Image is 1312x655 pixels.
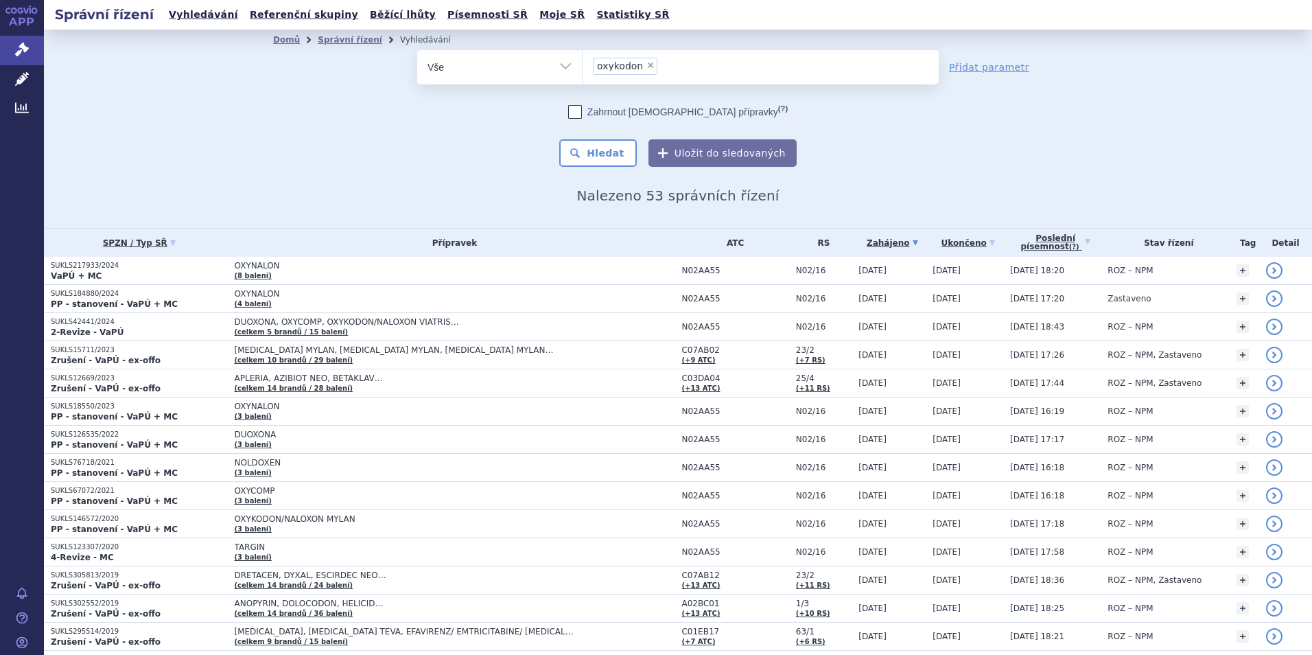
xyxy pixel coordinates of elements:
a: (3 balení) [235,469,272,476]
span: A02BC01 [681,599,788,608]
a: detail [1266,516,1282,532]
span: N02/16 [796,266,852,275]
th: Tag [1230,229,1259,257]
strong: PP - stanovení - VaPÚ + MC [51,468,178,478]
a: (+13 ATC) [681,610,720,617]
span: [DATE] [858,604,887,613]
span: [DATE] [858,632,887,641]
a: + [1237,264,1249,277]
a: (3 balení) [235,413,272,420]
strong: PP - stanovení - VaPÚ + MC [51,299,178,309]
a: (+13 ATC) [681,582,720,589]
span: N02AA55 [681,322,788,332]
span: [DATE] 17:26 [1010,350,1064,360]
strong: VaPÚ + MC [51,271,102,281]
a: + [1237,602,1249,614]
span: [MEDICAL_DATA], [MEDICAL_DATA] TEVA, EFAVIRENZ/ EMTRICITABINE/ [MEDICAL_DATA] DISOPROXIL TEVA… [235,627,578,636]
span: 23/2 [796,571,852,580]
th: Detail [1259,229,1312,257]
span: OXYNALON [235,261,578,271]
span: N02AA55 [681,547,788,557]
span: [DATE] 17:18 [1010,519,1064,529]
span: [DATE] [933,266,961,275]
strong: PP - stanovení - VaPÚ + MC [51,412,178,422]
span: [DATE] [858,547,887,557]
abbr: (?) [1069,243,1079,251]
span: [DATE] 17:44 [1010,378,1064,388]
span: 25/4 [796,374,852,383]
span: N02/16 [796,491,852,501]
a: (3 balení) [235,553,272,561]
span: [DATE] [858,350,887,360]
span: N02AA55 [681,435,788,444]
a: (+10 RS) [796,610,830,617]
span: [DATE] 17:20 [1010,294,1064,303]
span: C03DA04 [681,374,788,383]
span: N02/16 [796,435,852,444]
span: ROZ – NPM [1108,463,1153,472]
span: N02/16 [796,519,852,529]
span: ROZ – NPM, Zastaveno [1108,350,1202,360]
a: (celkem 14 brandů / 24 balení) [235,582,353,589]
span: [DATE] [933,463,961,472]
strong: Zrušení - VaPÚ - ex-offo [51,609,161,619]
span: [DATE] [858,294,887,303]
span: [DATE] 18:21 [1010,632,1064,641]
strong: 2-Revize - VaPÚ [51,327,124,337]
span: N02/16 [796,406,852,416]
a: + [1237,574,1249,586]
strong: PP - stanovení - VaPÚ + MC [51,440,178,450]
a: SPZN / Typ SŘ [51,233,228,253]
a: detail [1266,347,1282,363]
button: Uložit do sledovaných [648,139,797,167]
span: APLERIA, AZIBIOT NEO, BETAKLAV… [235,374,578,383]
span: [DATE] [858,575,887,585]
p: SUKLS302552/2019 [51,599,228,608]
span: [DATE] [933,519,961,529]
th: ATC [675,229,788,257]
span: [DATE] [858,435,887,444]
strong: Zrušení - VaPÚ - ex-offo [51,384,161,393]
a: (+13 ATC) [681,384,720,392]
a: (+11 RS) [796,384,830,392]
span: ROZ – NPM [1108,266,1153,275]
span: 23/2 [796,345,852,355]
p: SUKLS146572/2020 [51,514,228,524]
span: DUOXONA [235,430,578,439]
span: [DATE] [858,406,887,416]
a: (4 balení) [235,300,272,308]
a: detail [1266,459,1282,476]
span: OXYKODON/NALOXON MYLAN [235,514,578,524]
p: SUKLS295514/2019 [51,627,228,636]
p: SUKLS42441/2024 [51,317,228,327]
a: detail [1266,600,1282,617]
a: (celkem 14 brandů / 36 balení) [235,610,353,617]
strong: Zrušení - VaPÚ - ex-offo [51,637,161,647]
a: + [1237,490,1249,502]
span: [DATE] 18:43 [1010,322,1064,332]
span: × [646,61,655,69]
p: SUKLS15711/2023 [51,345,228,355]
p: SUKLS76718/2021 [51,458,228,468]
a: Referenční skupiny [246,5,362,24]
p: SUKLS305813/2019 [51,571,228,580]
span: 63/1 [796,627,852,636]
a: + [1237,292,1249,305]
a: detail [1266,487,1282,504]
a: detail [1266,262,1282,279]
strong: 4-Revize - MC [51,553,114,562]
a: Statistiky SŘ [592,5,673,24]
span: ROZ – NPM [1108,519,1153,529]
span: [DATE] 18:25 [1010,604,1064,613]
a: detail [1266,628,1282,645]
a: + [1237,377,1249,389]
a: (3 balení) [235,497,272,505]
label: Zahrnout [DEMOGRAPHIC_DATA] přípravky [568,105,788,119]
span: ANOPYRIN, DOLOCODON, HELICID… [235,599,578,608]
a: Domů [273,35,300,45]
a: detail [1266,572,1282,588]
a: + [1237,518,1249,530]
input: oxykodon [661,57,669,74]
p: SUKLS18550/2023 [51,402,228,411]
span: [DATE] 16:19 [1010,406,1064,416]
